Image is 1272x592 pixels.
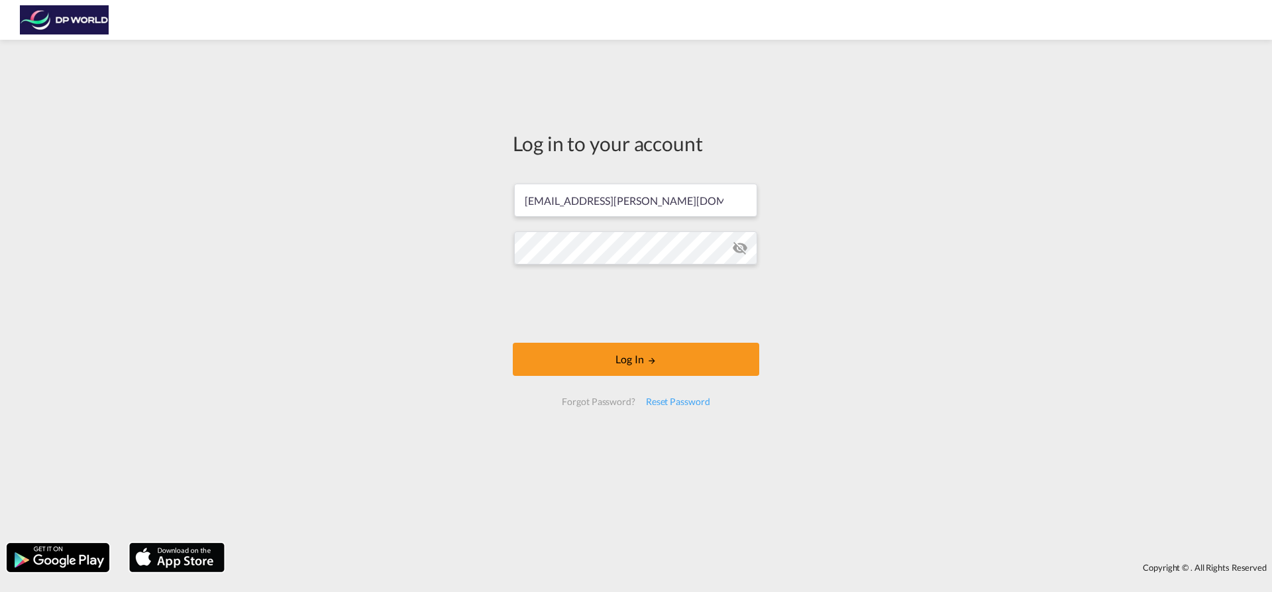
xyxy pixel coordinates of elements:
[556,390,640,414] div: Forgot Password?
[513,343,759,376] button: LOGIN
[128,542,226,573] img: apple.png
[732,240,748,256] md-icon: icon-eye-off
[5,542,111,573] img: google.png
[513,129,759,157] div: Log in to your account
[641,390,715,414] div: Reset Password
[231,556,1272,579] div: Copyright © . All Rights Reserved
[20,5,109,35] img: c08ca190194411f088ed0f3ba295208c.png
[514,184,757,217] input: Enter email/phone number
[535,278,737,329] iframe: reCAPTCHA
